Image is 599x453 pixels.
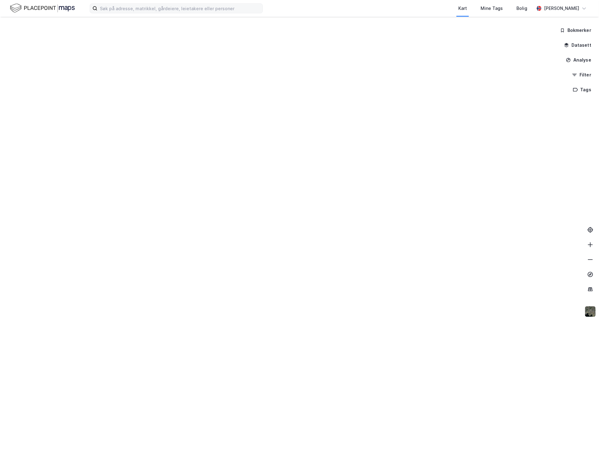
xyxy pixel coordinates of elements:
[10,3,75,14] img: logo.f888ab2527a4732fd821a326f86c7f29.svg
[568,423,599,453] div: Chatt-widget
[458,5,467,12] div: Kart
[97,4,263,13] input: Søk på adresse, matrikkel, gårdeiere, leietakere eller personer
[544,5,579,12] div: [PERSON_NAME]
[568,423,599,453] iframe: Chat Widget
[516,5,527,12] div: Bolig
[481,5,503,12] div: Mine Tags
